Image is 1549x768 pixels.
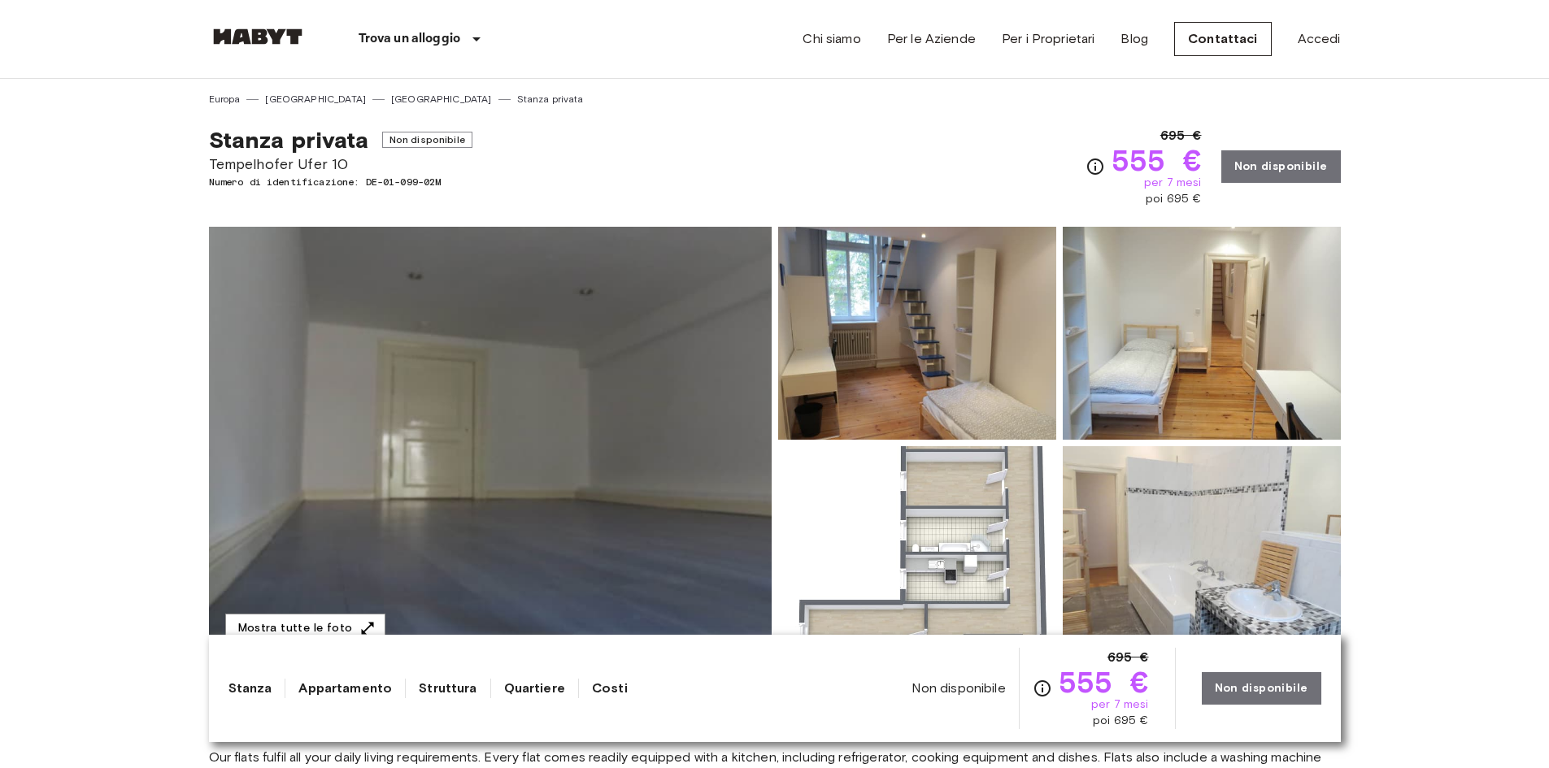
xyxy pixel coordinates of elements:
button: Mostra tutte le foto [225,614,385,644]
img: Picture of unit DE-01-099-02M [778,227,1056,440]
a: Per le Aziende [887,29,976,49]
a: Blog [1120,29,1148,49]
span: Numero di identificazione: DE-01-099-02M [209,175,472,189]
img: Habyt [209,28,307,45]
span: poi 695 € [1093,713,1148,729]
a: Appartamento [298,679,392,698]
a: Quartiere [504,679,565,698]
span: Non disponibile [382,132,472,148]
span: 555 € [1112,145,1202,175]
span: Tempelhofer Ufer 10 [209,154,472,175]
span: poi 695 € [1146,191,1201,207]
a: Per i Proprietari [1002,29,1095,49]
svg: Verifica i dettagli delle spese nella sezione 'Riassunto dei Costi'. Si prega di notare che gli s... [1086,157,1105,176]
a: Accedi [1298,29,1341,49]
a: Stanza [228,679,272,698]
span: 555 € [1059,667,1149,696]
span: per 7 mesi [1091,696,1149,713]
a: Contattaci [1174,22,1272,56]
img: Marketing picture of unit DE-01-099-02M [209,227,772,659]
a: Struttura [419,679,476,698]
svg: Verifica i dettagli delle spese nella sezione 'Riassunto dei Costi'. Si prega di notare che gli s... [1033,679,1052,698]
a: Stanza privata [517,92,584,106]
a: [GEOGRAPHIC_DATA] [265,92,366,106]
span: Stanza privata [209,126,369,154]
a: Costi [592,679,628,698]
span: 695 € [1107,648,1149,667]
img: Picture of unit DE-01-099-02M [778,446,1056,659]
span: Non disponibile [912,679,1005,697]
span: 695 € [1160,126,1202,145]
a: [GEOGRAPHIC_DATA] [391,92,492,106]
span: per 7 mesi [1144,175,1202,191]
p: Trova un alloggio [359,29,461,49]
a: Europa [209,92,241,106]
img: Picture of unit DE-01-099-02M [1063,446,1341,659]
img: Picture of unit DE-01-099-02M [1063,227,1341,440]
a: Chi siamo [803,29,860,49]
